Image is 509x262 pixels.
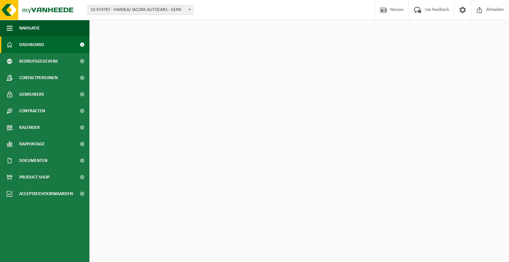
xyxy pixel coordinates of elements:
span: 10-974787 - HANSEA/ JACOBS AUTOCARS - GENK [88,5,193,15]
span: Product Shop [19,169,49,185]
span: Documenten [19,152,47,169]
iframe: chat widget [3,247,111,262]
span: Gebruikers [19,86,44,103]
span: Kalender [19,119,40,136]
span: Acceptatievoorwaarden [19,185,73,202]
span: Contactpersonen [19,70,58,86]
span: Rapportage [19,136,45,152]
span: Bedrijfsgegevens [19,53,58,70]
span: Contracten [19,103,45,119]
span: Dashboard [19,36,44,53]
span: 10-974787 - HANSEA/ JACOBS AUTOCARS - GENK [87,5,193,15]
span: Navigatie [19,20,40,36]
